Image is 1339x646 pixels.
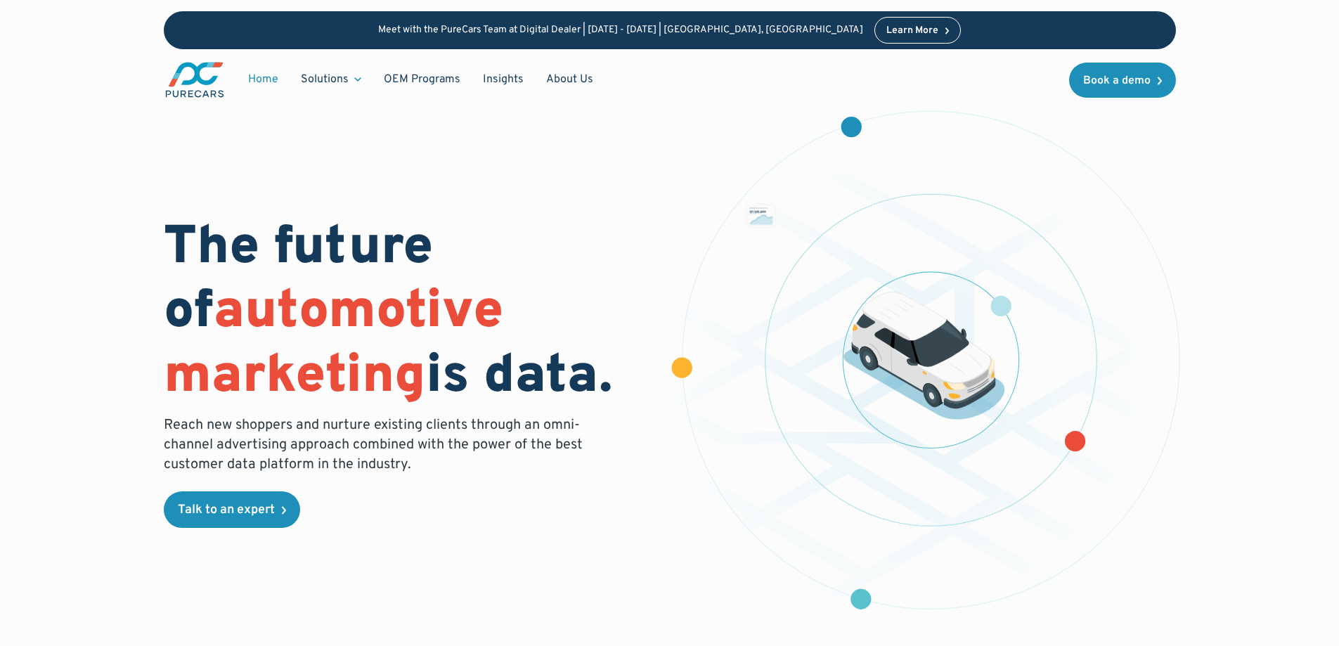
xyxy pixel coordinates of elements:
a: main [164,60,226,99]
a: Home [237,66,290,93]
div: Solutions [301,72,349,87]
a: About Us [535,66,604,93]
p: Reach new shoppers and nurture existing clients through an omni-channel advertising approach comb... [164,415,591,474]
div: Learn More [886,26,938,36]
img: chart showing monthly dealership revenue of $7m [748,205,775,227]
a: Insights [472,66,535,93]
div: Talk to an expert [178,504,275,517]
img: illustration of a vehicle [843,292,1005,420]
a: Learn More [874,17,962,44]
a: Book a demo [1069,63,1176,98]
span: automotive marketing [164,279,503,411]
a: Talk to an expert [164,491,300,528]
a: OEM Programs [373,66,472,93]
h1: The future of is data. [164,217,653,410]
img: purecars logo [164,60,226,99]
div: Solutions [290,66,373,93]
p: Meet with the PureCars Team at Digital Dealer | [DATE] - [DATE] | [GEOGRAPHIC_DATA], [GEOGRAPHIC_... [378,25,863,37]
div: Book a demo [1083,75,1151,86]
